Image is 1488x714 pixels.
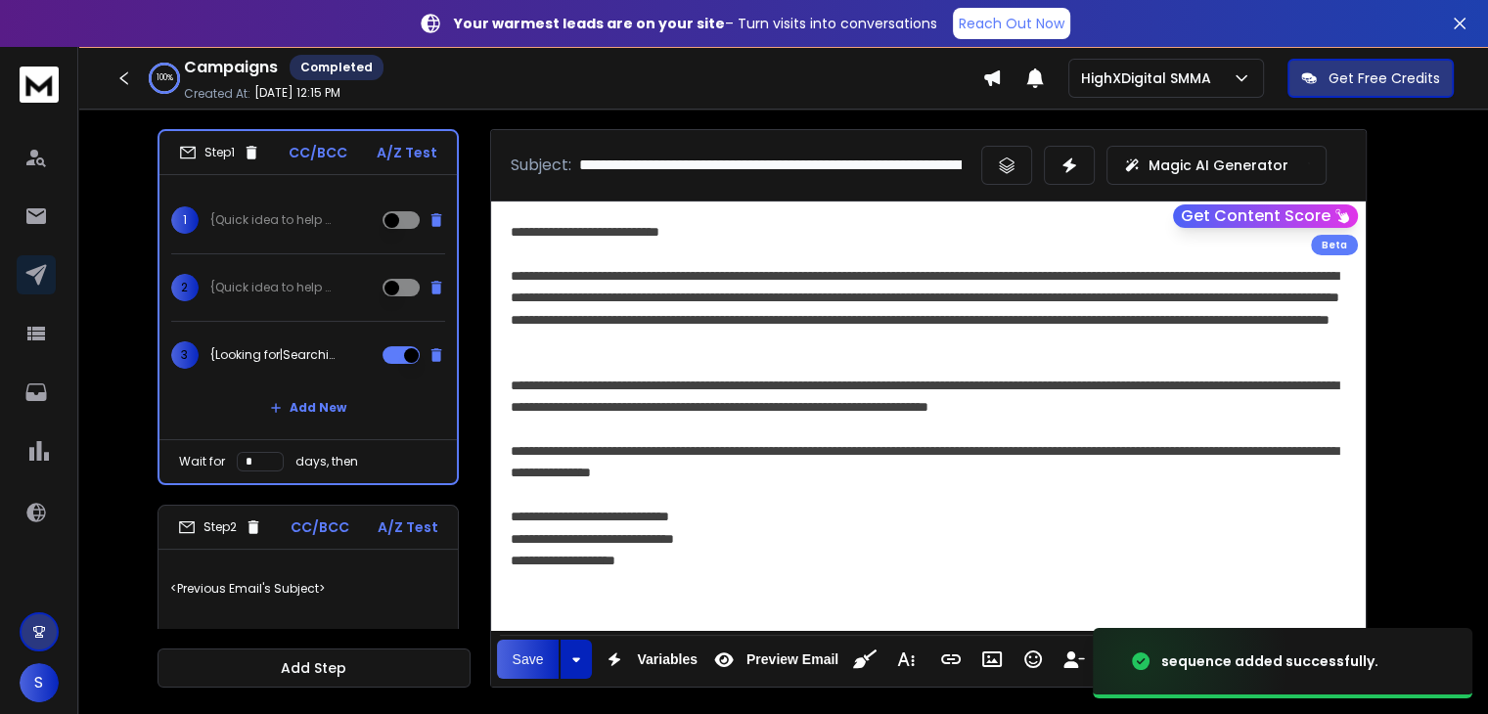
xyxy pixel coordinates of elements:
button: Emoticons [1015,640,1052,679]
strong: Your warmest leads are on your site [454,14,725,33]
h1: Campaigns [184,56,278,79]
button: Preview Email [705,640,842,679]
p: days, then [295,454,358,469]
div: Step 2 [178,518,262,536]
button: Get Content Score [1173,204,1358,228]
p: A/Z Test [378,517,438,537]
p: – Turn visits into conversations [454,14,937,33]
button: Clean HTML [846,640,883,679]
button: Variables [596,640,701,679]
p: Subject: [511,154,571,177]
p: Magic AI Generator [1149,156,1288,175]
div: Step 1 [179,144,260,161]
p: 100 % [157,72,173,84]
button: Add New [254,616,362,655]
p: Created At: [184,86,250,102]
button: More Text [887,640,924,679]
button: Add Step [158,648,471,688]
button: Save [497,640,560,679]
p: HighXDigital SMMA [1081,68,1219,88]
p: [DATE] 12:15 PM [254,85,340,101]
p: {Looking for|Searching for} {one|just one} {remodeler|remodeling company|remodeling contractor} i... [210,347,336,363]
button: Insert Unsubscribe Link [1056,640,1093,679]
span: 1 [171,206,199,234]
button: Get Free Credits [1287,59,1454,98]
img: logo [20,67,59,103]
div: Beta [1311,235,1358,255]
p: {Quick idea to help with project flow|Small idea to improve your job pipeline|Simple way to keep ... [210,280,336,295]
button: Add New [254,388,362,427]
button: Magic AI Generator [1106,146,1327,185]
span: 2 [171,274,199,301]
p: Reach Out Now [959,14,1064,33]
p: A/Z Test [377,143,437,162]
div: sequence added successfully. [1161,651,1378,671]
div: Completed [290,55,383,80]
button: Insert Image (Ctrl+P) [973,640,1011,679]
a: Reach Out Now [953,8,1070,39]
p: Get Free Credits [1329,68,1440,88]
p: <Previous Email's Subject> [170,561,446,616]
li: Step2CC/BCCA/Z Test<Previous Email's Subject>Add NewWait fordays, then [158,505,459,712]
p: {Quick idea to help with project flow|Small idea to improve your job pipeline|Simple way to keep ... [210,212,336,228]
span: 3 [171,341,199,369]
p: CC/BCC [291,517,349,537]
span: Preview Email [743,651,842,668]
p: Wait for [179,454,225,469]
li: Step1CC/BCCA/Z Test1{Quick idea to help with project flow|Small idea to improve your job pipeline... [158,129,459,485]
span: Variables [633,651,701,668]
button: S [20,663,59,702]
button: Insert Link (Ctrl+K) [932,640,969,679]
p: CC/BCC [289,143,347,162]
